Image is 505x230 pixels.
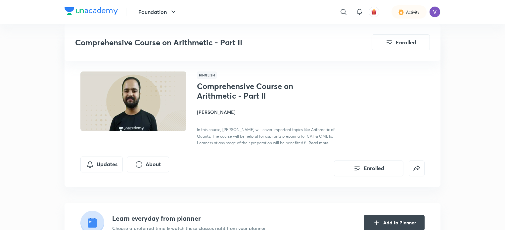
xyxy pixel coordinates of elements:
[65,7,118,15] img: Company Logo
[409,161,425,176] button: false
[371,9,377,15] img: avatar
[372,34,430,50] button: Enrolled
[308,140,329,145] span: Read more
[197,81,305,101] h1: Comprehensive Course on Arithmetic - Part II
[334,161,403,176] button: Enrolled
[429,6,440,18] img: Vatsal Kanodia
[112,213,266,223] h4: Learn everyday from planner
[197,71,217,79] span: Hinglish
[80,157,123,172] button: Updates
[127,157,169,172] button: About
[369,7,379,17] button: avatar
[65,7,118,17] a: Company Logo
[398,8,404,16] img: activity
[134,5,181,19] button: Foundation
[197,127,335,145] span: In this course, [PERSON_NAME] will cover important topics like Arithmetic of Quants. The course w...
[197,109,345,115] h4: [PERSON_NAME]
[79,71,187,132] img: Thumbnail
[75,38,334,47] h3: Comprehensive Course on Arithmetic - Part II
